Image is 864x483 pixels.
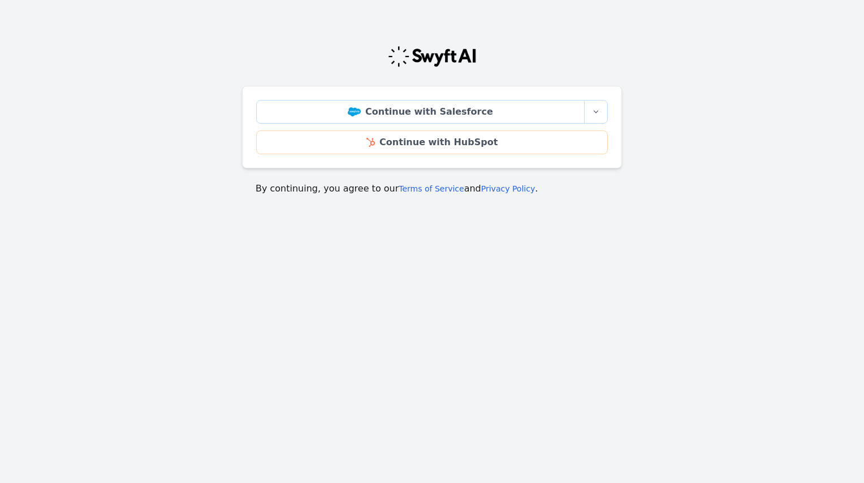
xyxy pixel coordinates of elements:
[256,100,585,124] a: Continue with Salesforce
[256,130,608,154] a: Continue with HubSpot
[387,45,477,68] img: Swyft Logo
[481,184,535,193] a: Privacy Policy
[256,182,608,195] p: By continuing, you agree to our and .
[348,107,361,116] img: Salesforce
[366,138,375,147] img: HubSpot
[399,184,464,193] a: Terms of Service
